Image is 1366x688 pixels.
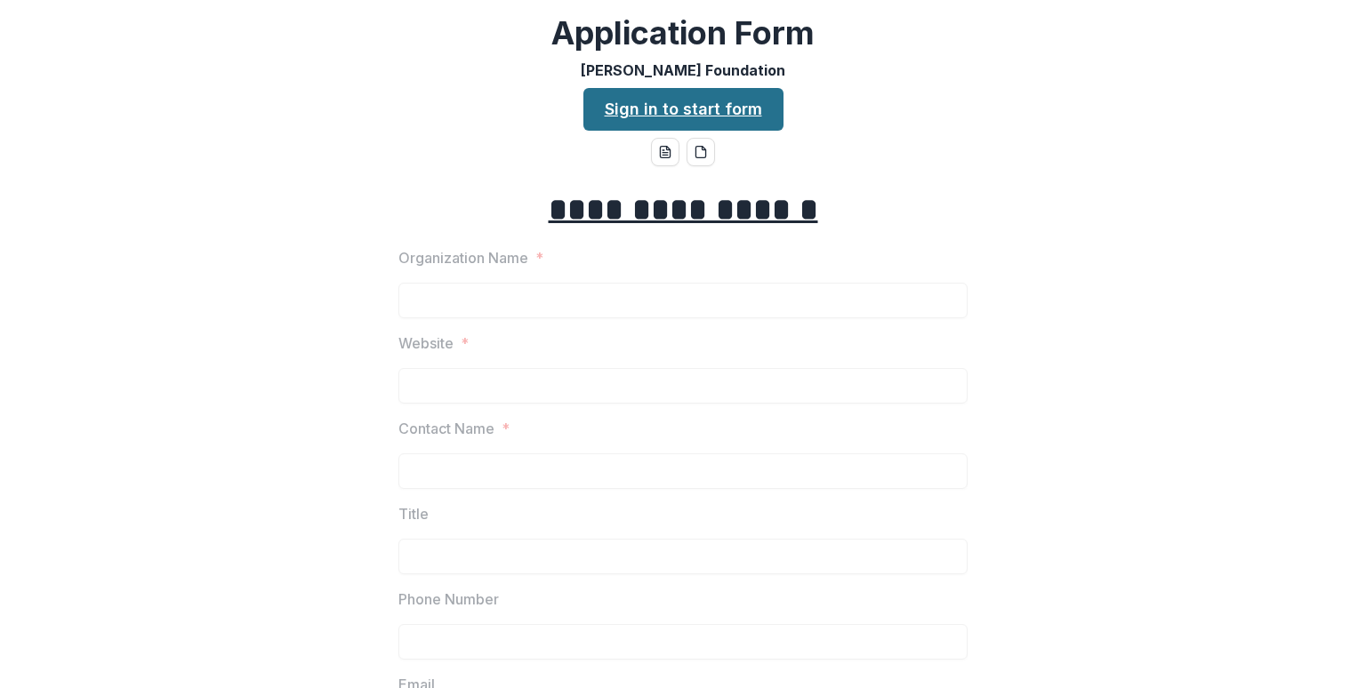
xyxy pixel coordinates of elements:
p: Phone Number [398,588,499,610]
p: [PERSON_NAME] Foundation [581,60,785,81]
p: Title [398,503,429,524]
a: Sign in to start form [583,88,783,131]
h2: Application Form [551,14,815,52]
p: Organization Name [398,247,528,268]
button: word-download [651,138,679,166]
button: pdf-download [687,138,715,166]
p: Contact Name [398,418,494,439]
p: Website [398,332,454,354]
